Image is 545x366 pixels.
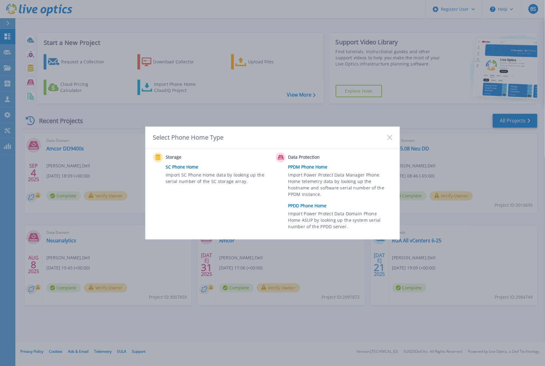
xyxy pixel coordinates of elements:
[166,154,227,161] span: Storage
[153,133,224,141] div: Select Phone Home Type
[288,201,395,210] a: PPDD Phone Home
[288,162,395,172] a: PPDM Phone Home
[166,162,273,172] a: SC Phone Home
[288,172,391,200] span: Import Power Protect Data Manager Phone Home telemetry data by looking up the hostname and softwa...
[166,172,268,186] span: Import SC Phone Home data by looking up the serial number of the SC storage array.
[288,210,391,232] span: Import Power Protect Data Domain Phone Home ASUP by looking up the system serial number of the PP...
[288,154,350,161] span: Data Protection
